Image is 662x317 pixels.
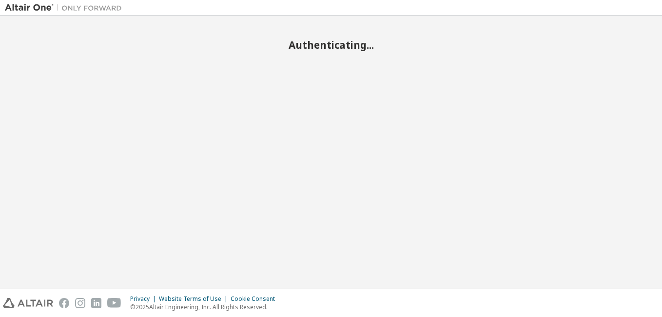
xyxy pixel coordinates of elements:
div: Cookie Consent [231,295,281,303]
img: facebook.svg [59,298,69,308]
img: instagram.svg [75,298,85,308]
div: Website Terms of Use [159,295,231,303]
h2: Authenticating... [5,39,657,51]
div: Privacy [130,295,159,303]
img: youtube.svg [107,298,121,308]
img: linkedin.svg [91,298,101,308]
img: Altair One [5,3,127,13]
p: © 2025 Altair Engineering, Inc. All Rights Reserved. [130,303,281,311]
img: altair_logo.svg [3,298,53,308]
